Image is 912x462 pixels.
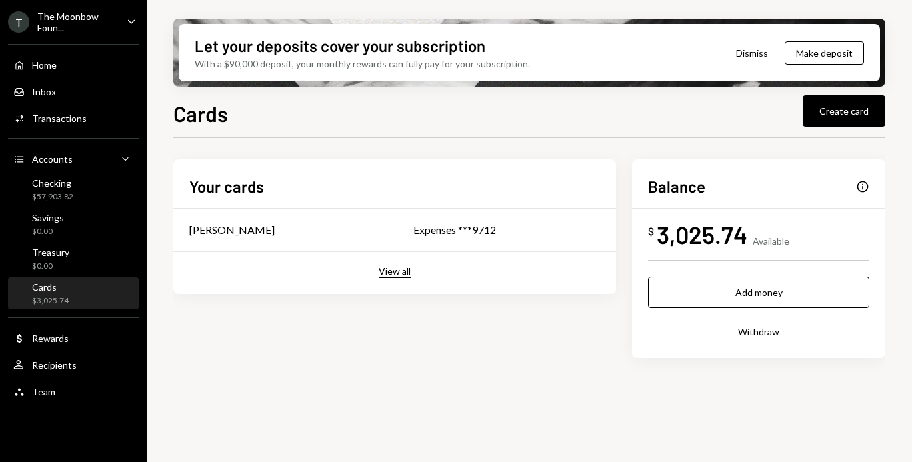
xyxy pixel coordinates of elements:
a: Transactions [8,106,139,130]
h2: Balance [648,175,705,197]
a: Checking$57,903.82 [8,173,139,205]
div: 3,025.74 [657,219,747,249]
a: Team [8,379,139,403]
h1: Cards [173,100,228,127]
a: Cards$3,025.74 [8,277,139,309]
button: Withdraw [648,316,869,347]
div: Expenses ***9712 [413,222,600,238]
div: With a $90,000 deposit, your monthly rewards can fully pay for your subscription. [195,57,530,71]
a: Accounts [8,147,139,171]
div: $57,903.82 [32,191,73,203]
div: T [8,11,29,33]
div: Recipients [32,359,77,371]
a: Treasury$0.00 [8,243,139,275]
a: Recipients [8,353,139,377]
button: Add money [648,277,869,308]
button: Create card [803,95,885,127]
div: $0.00 [32,261,69,272]
div: Accounts [32,153,73,165]
div: $3,025.74 [32,295,69,307]
div: Transactions [32,113,87,124]
a: Home [8,53,139,77]
div: Available [753,235,789,247]
div: Team [32,386,55,397]
div: $0.00 [32,226,64,237]
a: Rewards [8,326,139,350]
a: Savings$0.00 [8,208,139,240]
a: Inbox [8,79,139,103]
div: Treasury [32,247,69,258]
button: View all [379,265,411,278]
div: [PERSON_NAME] [189,222,275,238]
button: Dismiss [719,37,785,69]
div: Checking [32,177,73,189]
div: Home [32,59,57,71]
div: Savings [32,212,64,223]
button: Make deposit [785,41,864,65]
div: The Moonbow Foun... [37,11,116,33]
h2: Your cards [189,175,264,197]
div: Cards [32,281,69,293]
div: Let your deposits cover your subscription [195,35,485,57]
div: $ [648,225,654,238]
div: Rewards [32,333,69,344]
div: Inbox [32,86,56,97]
